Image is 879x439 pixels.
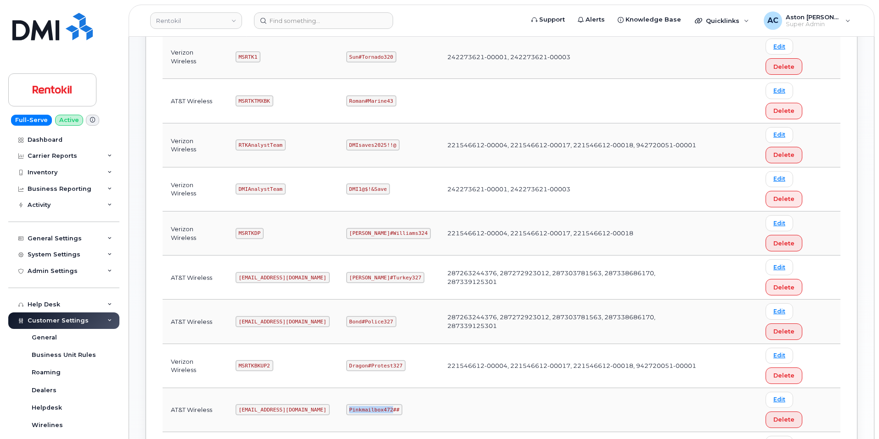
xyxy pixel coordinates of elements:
[611,11,687,29] a: Knowledge Base
[625,15,681,24] span: Knowledge Base
[163,35,227,79] td: Verizon Wireless
[346,272,425,283] code: [PERSON_NAME]#Turkey327
[163,388,227,432] td: AT&T Wireless
[236,139,286,150] code: RTKAnalystTeam
[766,58,802,75] button: Delete
[236,316,330,327] code: [EMAIL_ADDRESS][DOMAIN_NAME]
[236,228,264,239] code: MSRTKDP
[163,256,227,300] td: AT&T Wireless
[236,51,260,62] code: MSRTK1
[346,51,396,62] code: Sun#Tornado320
[236,272,330,283] code: [EMAIL_ADDRESS][DOMAIN_NAME]
[586,15,605,24] span: Alerts
[773,371,794,380] span: Delete
[236,404,330,415] code: [EMAIL_ADDRESS][DOMAIN_NAME]
[773,106,794,115] span: Delete
[773,415,794,424] span: Delete
[766,235,802,251] button: Delete
[571,11,611,29] a: Alerts
[786,13,841,21] span: Aston [PERSON_NAME]
[346,360,406,371] code: Dragon#Protest327
[766,191,802,207] button: Delete
[346,316,396,327] code: Bond#Police327
[254,12,393,29] input: Find something...
[163,344,227,388] td: Verizon Wireless
[688,11,755,30] div: Quicklinks
[773,194,794,203] span: Delete
[163,167,227,211] td: Verizon Wireless
[346,183,390,194] code: DMI1@$!&Save
[839,399,872,432] iframe: Messenger Launcher
[163,211,227,256] td: Verizon Wireless
[766,215,793,231] a: Edit
[150,12,242,29] a: Rentokil
[439,211,706,256] td: 221546612-00004, 221546612-00017, 221546612-00018
[766,279,802,295] button: Delete
[525,11,571,29] a: Support
[757,11,857,30] div: Aston Clark
[773,62,794,71] span: Delete
[163,300,227,344] td: AT&T Wireless
[786,21,841,28] span: Super Admin
[236,183,286,194] code: DMIAnalystTeam
[539,15,565,24] span: Support
[439,256,706,300] td: 287263244376, 287272923012, 287303781563, 287338686170, 287339125301
[706,17,739,24] span: Quicklinks
[346,95,396,106] code: Roman#Marine43
[766,127,793,143] a: Edit
[439,300,706,344] td: 287263244376, 287272923012, 287303781563, 287338686170, 287339125301
[766,367,802,384] button: Delete
[766,259,793,275] a: Edit
[773,239,794,248] span: Delete
[439,35,706,79] td: 242273621-00001, 242273621-00003
[439,123,706,167] td: 221546612-00004, 221546612-00017, 221546612-00018, 942720051-00001
[236,95,273,106] code: MSRTKTMXBK
[766,348,793,364] a: Edit
[773,327,794,336] span: Delete
[766,323,802,340] button: Delete
[439,167,706,211] td: 242273621-00001, 242273621-00003
[163,123,227,167] td: Verizon Wireless
[766,83,793,99] a: Edit
[766,103,802,119] button: Delete
[766,303,793,319] a: Edit
[766,39,793,55] a: Edit
[236,360,273,371] code: MSRTKBKUP2
[766,171,793,187] a: Edit
[773,283,794,292] span: Delete
[163,79,227,123] td: AT&T Wireless
[346,228,431,239] code: [PERSON_NAME]#Williams324
[766,147,802,163] button: Delete
[346,139,400,150] code: DMIsaves2025!!@
[767,15,778,26] span: AC
[766,392,793,408] a: Edit
[439,344,706,388] td: 221546612-00004, 221546612-00017, 221546612-00018, 942720051-00001
[773,150,794,159] span: Delete
[766,411,802,428] button: Delete
[346,404,403,415] code: Pinkmailbox472##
